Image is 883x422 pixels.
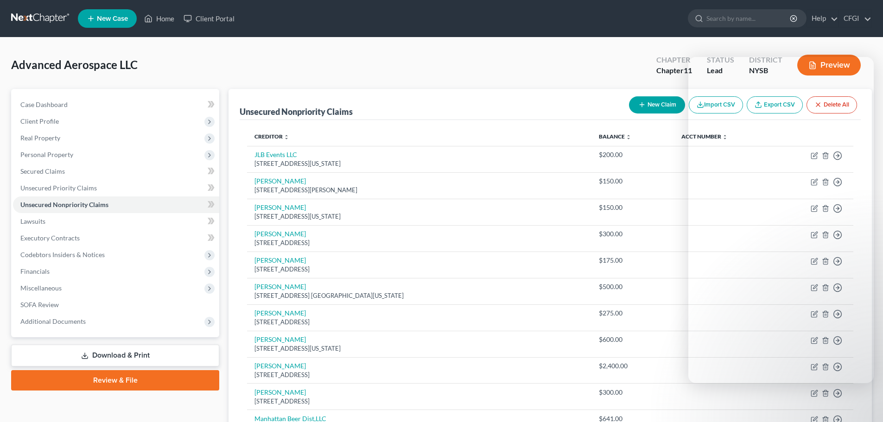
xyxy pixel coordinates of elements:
[13,196,219,213] a: Unsecured Nonpriority Claims
[656,65,692,76] div: Chapter
[11,345,219,366] a: Download & Print
[20,101,68,108] span: Case Dashboard
[626,134,631,140] i: unfold_more
[599,176,667,186] div: $150.00
[20,284,62,292] span: Miscellaneous
[13,96,219,113] a: Case Dashboard
[599,309,667,318] div: $275.00
[20,217,45,225] span: Lawsuits
[254,388,306,396] a: [PERSON_NAME]
[254,256,306,264] a: [PERSON_NAME]
[684,66,692,75] span: 11
[20,301,59,309] span: SOFA Review
[599,229,667,239] div: $300.00
[254,371,584,379] div: [STREET_ADDRESS]
[254,177,306,185] a: [PERSON_NAME]
[20,184,97,192] span: Unsecured Priority Claims
[179,10,239,27] a: Client Portal
[20,201,108,208] span: Unsecured Nonpriority Claims
[20,167,65,175] span: Secured Claims
[599,150,667,159] div: $200.00
[254,230,306,238] a: [PERSON_NAME]
[749,55,782,65] div: District
[807,10,838,27] a: Help
[13,230,219,246] a: Executory Contracts
[20,134,60,142] span: Real Property
[97,15,128,22] span: New Case
[254,212,584,221] div: [STREET_ADDRESS][US_STATE]
[254,265,584,274] div: [STREET_ADDRESS]
[707,55,734,65] div: Status
[681,133,728,140] a: Acct Number unfold_more
[254,309,306,317] a: [PERSON_NAME]
[254,362,306,370] a: [PERSON_NAME]
[254,283,306,290] a: [PERSON_NAME]
[797,55,861,76] button: Preview
[599,335,667,344] div: $600.00
[140,10,179,27] a: Home
[20,151,73,158] span: Personal Property
[599,133,631,140] a: Balance unfold_more
[240,106,353,117] div: Unsecured Nonpriority Claims
[254,397,584,406] div: [STREET_ADDRESS]
[11,370,219,391] a: Review & File
[839,10,871,27] a: CFGI
[254,318,584,327] div: [STREET_ADDRESS]
[599,256,667,265] div: $175.00
[706,10,791,27] input: Search by name...
[13,180,219,196] a: Unsecured Priority Claims
[656,55,692,65] div: Chapter
[20,117,59,125] span: Client Profile
[254,186,584,195] div: [STREET_ADDRESS][PERSON_NAME]
[11,58,138,71] span: Advanced Aerospace LLC
[254,239,584,247] div: [STREET_ADDRESS]
[254,159,584,168] div: [STREET_ADDRESS][US_STATE]
[688,57,874,383] iframe: Intercom live chat
[599,388,667,397] div: $300.00
[13,163,219,180] a: Secured Claims
[20,251,105,258] span: Codebtors Insiders & Notices
[13,213,219,230] a: Lawsuits
[629,96,685,113] button: New Claim
[254,335,306,343] a: [PERSON_NAME]
[254,133,289,140] a: Creditor unfold_more
[284,134,289,140] i: unfold_more
[254,344,584,353] div: [STREET_ADDRESS][US_STATE]
[254,291,584,300] div: [STREET_ADDRESS] [GEOGRAPHIC_DATA][US_STATE]
[599,282,667,291] div: $500.00
[851,391,874,413] iframe: Intercom live chat
[20,317,86,325] span: Additional Documents
[254,151,297,158] a: JLB Events LLC
[13,296,219,313] a: SOFA Review
[599,361,667,371] div: $2,400.00
[20,267,50,275] span: Financials
[599,203,667,212] div: $150.00
[20,234,80,242] span: Executory Contracts
[254,203,306,211] a: [PERSON_NAME]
